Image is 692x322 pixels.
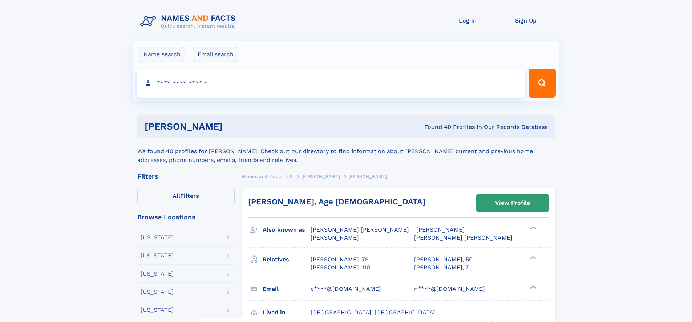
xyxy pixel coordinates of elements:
button: Search Button [529,69,555,98]
a: View Profile [477,194,549,212]
span: [PERSON_NAME] [PERSON_NAME] [414,234,513,241]
a: Sign Up [497,12,555,29]
div: ❯ [528,255,537,260]
span: [PERSON_NAME] [PERSON_NAME] [311,226,409,233]
a: [PERSON_NAME], Age [DEMOGRAPHIC_DATA] [248,197,425,206]
img: Logo Names and Facts [137,12,242,31]
div: Found 40 Profiles In Our Records Database [323,123,548,131]
a: [PERSON_NAME], 110 [311,264,370,272]
div: [US_STATE] [141,289,174,295]
div: [US_STATE] [141,253,174,258]
label: Name search [139,47,185,62]
div: ❯ [528,226,537,231]
a: Log In [439,12,497,29]
h3: Lived in [263,306,311,319]
div: ❯ [528,285,537,289]
a: B [290,172,293,181]
div: [US_STATE] [141,271,174,277]
a: [PERSON_NAME], 79 [311,256,369,264]
span: [PERSON_NAME] [311,234,359,241]
h1: [PERSON_NAME] [145,122,324,131]
label: Filters [137,188,235,205]
span: B [290,174,293,179]
h3: Email [263,283,311,295]
a: [PERSON_NAME], 50 [414,256,473,264]
label: Email search [193,47,238,62]
a: [PERSON_NAME] [301,172,340,181]
a: Names and Facts [242,172,282,181]
h3: Relatives [263,253,311,266]
span: [PERSON_NAME] [301,174,340,179]
span: [GEOGRAPHIC_DATA], [GEOGRAPHIC_DATA] [311,309,435,316]
div: View Profile [495,195,530,211]
a: [PERSON_NAME], 71 [414,264,471,272]
div: Filters [137,173,235,180]
div: [US_STATE] [141,235,174,240]
div: [US_STATE] [141,307,174,313]
input: search input [137,69,526,98]
div: Browse Locations [137,214,235,220]
h3: Also known as [263,224,311,236]
span: [PERSON_NAME] [348,174,387,179]
div: We found 40 profiles for [PERSON_NAME]. Check out our directory to find information about [PERSON... [137,138,555,164]
span: [PERSON_NAME] [416,226,465,233]
span: All [173,192,180,199]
